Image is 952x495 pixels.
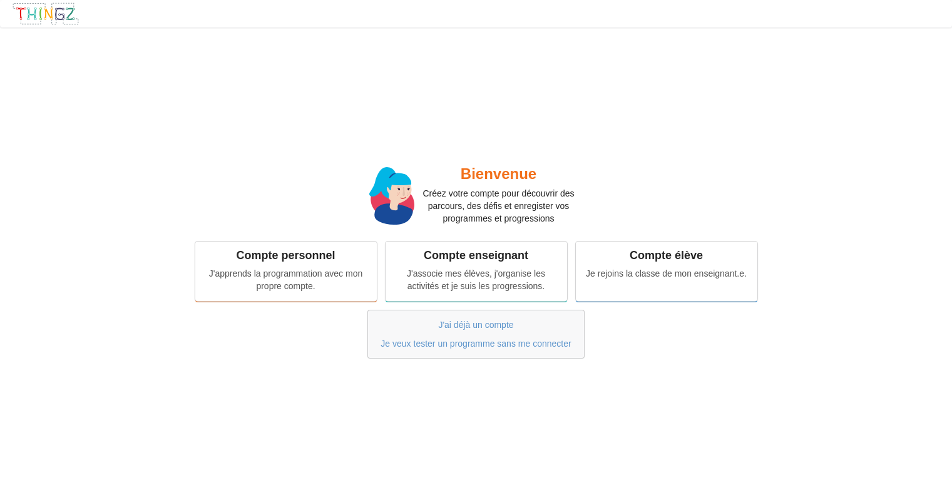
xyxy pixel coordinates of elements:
[12,2,79,26] img: thingz_logo.png
[414,187,583,225] p: Créez votre compte pour découvrir des parcours, des défis et enregister vos programmes et progres...
[386,242,567,300] a: Compte enseignantJ'associe mes élèves, j'organise les activités et je suis les progressions.
[585,248,749,263] div: Compte élève
[204,267,368,292] div: J'apprends la programmation avec mon propre compte.
[204,248,368,263] div: Compte personnel
[195,242,377,300] a: Compte personnelJ'apprends la programmation avec mon propre compte.
[369,167,414,225] img: miss.svg
[585,267,749,280] div: Je rejoins la classe de mon enseignant.e.
[576,242,757,300] a: Compte élèveJe rejoins la classe de mon enseignant.e.
[414,165,583,184] h2: Bienvenue
[381,339,571,349] a: Je veux tester un programme sans me connecter
[394,248,558,263] div: Compte enseignant
[438,320,513,330] a: J'ai déjà un compte
[394,267,558,292] div: J'associe mes élèves, j'organise les activités et je suis les progressions.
